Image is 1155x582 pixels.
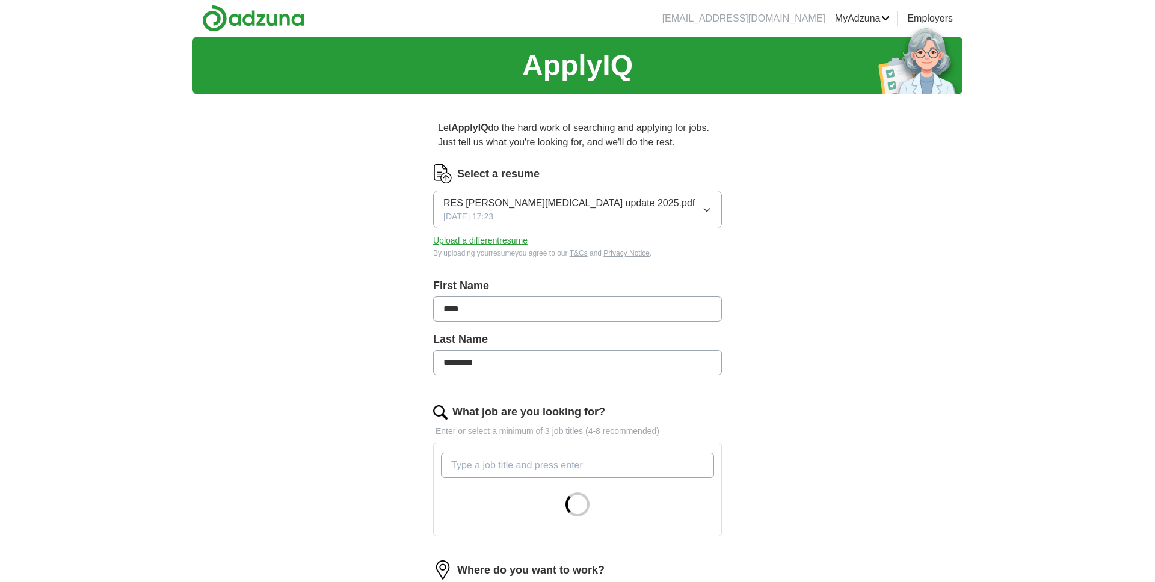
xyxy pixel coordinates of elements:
[433,248,722,259] div: By uploading your resume you agree to our and .
[452,404,605,420] label: What job are you looking for?
[457,166,540,182] label: Select a resume
[451,123,488,133] strong: ApplyIQ
[570,249,588,257] a: T&Cs
[907,11,953,26] a: Employers
[443,210,493,223] span: [DATE] 17:23
[835,11,890,26] a: MyAdzuna
[433,164,452,183] img: CV Icon
[603,249,650,257] a: Privacy Notice
[433,425,722,438] p: Enter or select a minimum of 3 job titles (4-8 recommended)
[522,44,633,87] h1: ApplyIQ
[662,11,825,26] li: [EMAIL_ADDRESS][DOMAIN_NAME]
[433,560,452,580] img: location.png
[433,234,528,247] button: Upload a differentresume
[433,405,448,420] img: search.png
[433,191,722,228] button: RES [PERSON_NAME][MEDICAL_DATA] update 2025.pdf[DATE] 17:23
[457,562,605,578] label: Where do you want to work?
[433,278,722,294] label: First Name
[433,116,722,155] p: Let do the hard work of searching and applying for jobs. Just tell us what you're looking for, an...
[202,5,304,32] img: Adzuna logo
[441,453,714,478] input: Type a job title and press enter
[443,196,695,210] span: RES [PERSON_NAME][MEDICAL_DATA] update 2025.pdf
[433,331,722,348] label: Last Name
